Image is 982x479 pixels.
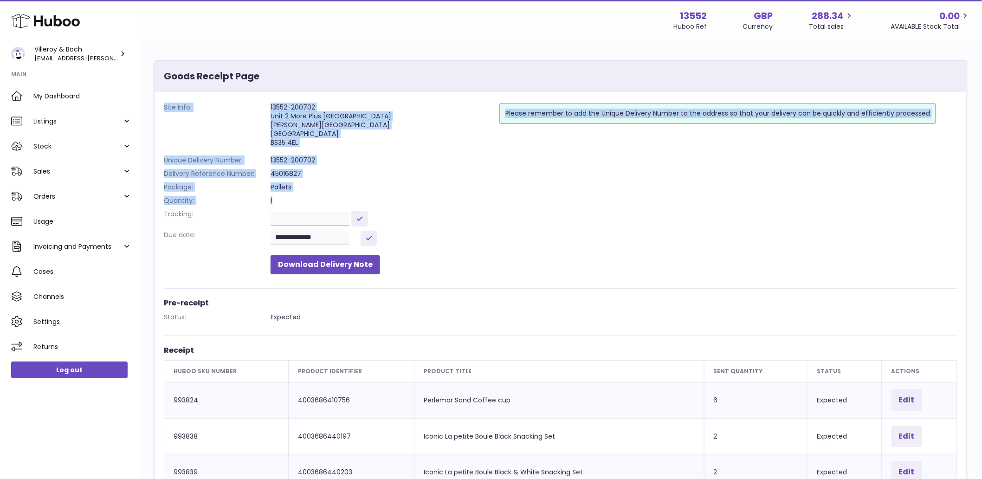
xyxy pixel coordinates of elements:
strong: GBP [754,10,773,22]
div: Huboo Ref [673,22,707,31]
td: Expected [808,418,882,454]
span: 288.34 [812,10,844,22]
th: Product Identifier [289,360,414,382]
dt: Package: [164,183,271,192]
div: Villeroy & Boch [34,45,118,63]
button: Edit [892,389,922,411]
th: Actions [882,360,957,382]
th: Huboo SKU Number [164,360,289,382]
button: Download Delivery Note [271,255,380,274]
th: Sent Quantity [704,360,808,382]
td: Expected [808,382,882,418]
td: 4003686410756 [289,382,414,418]
dd: Pallets [271,183,957,192]
span: Channels [33,292,132,301]
strong: 13552 [680,10,707,22]
td: 993838 [164,418,289,454]
span: [EMAIL_ADDRESS][PERSON_NAME][DOMAIN_NAME] [34,53,188,63]
dd: 45016827 [271,169,957,178]
dd: Expected [271,313,957,322]
td: 2 [704,418,808,454]
dd: 13552-200702 [271,156,957,165]
span: Usage [33,217,132,226]
td: Iconic La petite Boule Black Snacking Set [414,418,704,454]
th: Status [808,360,882,382]
a: 288.34 Total sales [809,10,855,31]
div: Currency [743,22,773,31]
img: liu.rosanne@villeroy-boch.com [11,47,25,61]
dt: Due date: [164,231,271,246]
span: Orders [33,192,122,201]
td: 6 [704,382,808,418]
a: 0.00 AVAILABLE Stock Total [891,10,971,31]
td: Perlemor Sand Coffee cup [414,382,704,418]
span: Settings [33,317,132,326]
h3: Goods Receipt Page [164,70,259,83]
dt: Site Info: [164,103,271,151]
span: Listings [33,117,122,126]
dt: Delivery Reference Number: [164,169,271,178]
td: 993824 [164,382,289,418]
h3: Receipt [164,345,957,356]
span: AVAILABLE Stock Total [891,22,971,31]
dt: Quantity: [164,196,271,205]
span: Stock [33,142,122,151]
td: 4003686440197 [289,418,414,454]
span: Sales [33,167,122,176]
span: 0.00 [940,10,960,22]
dt: Status: [164,313,271,322]
span: Returns [33,343,132,351]
a: Log out [11,362,128,378]
dt: Tracking: [164,210,271,226]
span: Total sales [809,22,855,31]
dt: Unique Delivery Number: [164,156,271,165]
th: Product title [414,360,704,382]
address: 13552-200702 Unit 2 More Plus [GEOGRAPHIC_DATA] [PERSON_NAME][GEOGRAPHIC_DATA] [GEOGRAPHIC_DATA] ... [271,103,499,151]
button: Edit [892,426,922,447]
div: Please remember to add the Unique Delivery Number to the address so that your delivery can be qui... [499,103,936,124]
span: My Dashboard [33,92,132,101]
h3: Pre-receipt [164,298,957,308]
dd: 1 [271,196,957,205]
span: Invoicing and Payments [33,242,122,251]
span: Cases [33,267,132,276]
